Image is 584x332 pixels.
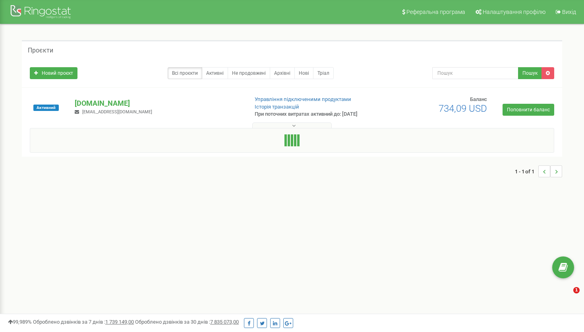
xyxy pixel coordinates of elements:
p: [DOMAIN_NAME] [75,98,242,109]
a: Поповнити баланс [503,104,554,116]
span: 734,09 USD [439,103,487,114]
u: 7 835 073,00 [210,319,239,325]
h5: Проєкти [28,47,53,54]
span: 99,989% [8,319,32,325]
a: Тріал [313,67,334,79]
p: При поточних витратах активний до: [DATE] [255,111,377,118]
a: Архівні [270,67,295,79]
span: Активний [33,105,59,111]
a: Всі проєкти [168,67,202,79]
a: Управління підключеними продуктами [255,96,351,102]
span: Реферальна програма [406,9,465,15]
span: Оброблено дзвінків за 30 днів : [135,319,239,325]
a: Історія транзакцій [255,104,299,110]
span: Налаштування профілю [483,9,545,15]
span: 1 - 1 of 1 [515,165,538,177]
span: Оброблено дзвінків за 7 днів : [33,319,134,325]
a: Активні [202,67,228,79]
span: Баланс [470,96,487,102]
button: Пошук [518,67,542,79]
span: [EMAIL_ADDRESS][DOMAIN_NAME] [82,109,152,115]
a: Новий проєкт [30,67,77,79]
span: 1 [573,287,580,293]
nav: ... [515,157,562,185]
u: 1 739 149,00 [105,319,134,325]
a: Нові [294,67,313,79]
a: Не продовжені [228,67,270,79]
input: Пошук [432,67,519,79]
iframe: Intercom live chat [557,287,576,306]
span: Вихід [562,9,576,15]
